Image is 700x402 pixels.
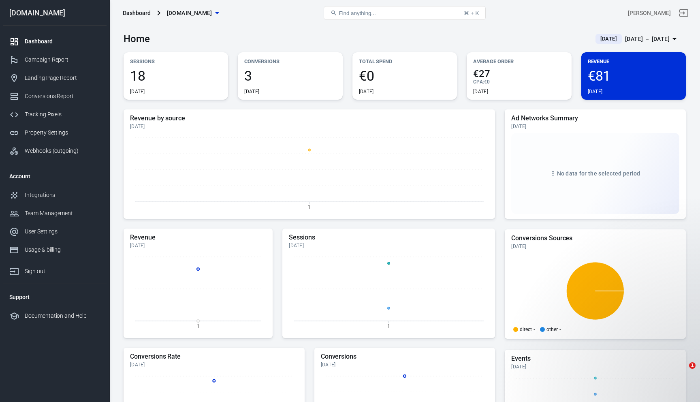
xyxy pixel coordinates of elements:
[625,34,670,44] div: [DATE] － [DATE]
[244,69,336,83] span: 3
[359,69,450,83] span: €0
[511,123,679,130] div: [DATE]
[25,37,100,46] div: Dashboard
[289,242,489,249] div: [DATE]
[534,327,535,332] span: -
[321,361,489,368] div: [DATE]
[511,355,679,363] h5: Events
[3,51,107,69] a: Campaign Report
[359,88,374,95] div: [DATE]
[473,79,484,85] span: CPA :
[672,362,692,382] iframe: Intercom live chat
[25,147,100,155] div: Webhooks (outgoing)
[511,243,679,250] div: [DATE]
[689,362,696,369] span: 1
[484,79,490,85] span: €0
[25,227,100,236] div: User Settings
[3,9,107,17] div: [DOMAIN_NAME]
[339,10,376,16] span: Find anything...
[25,74,100,82] div: Landing Page Report
[25,191,100,199] div: Integrations
[589,32,686,46] button: [DATE][DATE] － [DATE]
[3,105,107,124] a: Tracking Pixels
[511,114,679,122] h5: Ad Networks Summary
[387,323,390,329] tspan: 1
[130,69,222,83] span: 18
[511,234,679,242] h5: Conversions Sources
[25,56,100,64] div: Campaign Report
[167,8,212,18] span: m3ta-stacking.com
[3,167,107,186] li: Account
[308,204,311,210] tspan: 1
[520,327,532,332] p: direct
[464,10,479,16] div: ⌘ + K
[130,242,266,249] div: [DATE]
[3,87,107,105] a: Conversions Report
[130,233,266,242] h5: Revenue
[3,186,107,204] a: Integrations
[473,57,565,66] p: Average Order
[3,287,107,307] li: Support
[25,128,100,137] div: Property Settings
[197,323,200,329] tspan: 1
[473,88,488,95] div: [DATE]
[3,241,107,259] a: Usage & billing
[3,32,107,51] a: Dashboard
[130,57,222,66] p: Sessions
[588,69,679,83] span: €81
[3,204,107,222] a: Team Management
[324,6,486,20] button: Find anything...⌘ + K
[25,312,100,320] div: Documentation and Help
[124,33,150,45] h3: Home
[130,88,145,95] div: [DATE]
[511,364,679,370] div: [DATE]
[3,69,107,87] a: Landing Page Report
[557,170,640,177] span: No data for the selected period
[164,6,222,21] button: [DOMAIN_NAME]
[3,124,107,142] a: Property Settings
[3,142,107,160] a: Webhooks (outgoing)
[289,233,489,242] h5: Sessions
[321,353,489,361] h5: Conversions
[3,259,107,280] a: Sign out
[130,114,489,122] h5: Revenue by source
[123,9,151,17] div: Dashboard
[588,57,679,66] p: Revenue
[597,35,620,43] span: [DATE]
[674,3,694,23] a: Sign out
[588,88,603,95] div: [DATE]
[473,69,565,79] span: €27
[130,123,489,130] div: [DATE]
[25,246,100,254] div: Usage & billing
[130,353,298,361] h5: Conversions Rate
[130,361,298,368] div: [DATE]
[25,92,100,100] div: Conversions Report
[25,110,100,119] div: Tracking Pixels
[3,222,107,241] a: User Settings
[25,209,100,218] div: Team Management
[244,88,259,95] div: [DATE]
[628,9,671,17] div: Account id: VicIO3n3
[244,57,336,66] p: Conversions
[25,267,100,276] div: Sign out
[359,57,450,66] p: Total Spend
